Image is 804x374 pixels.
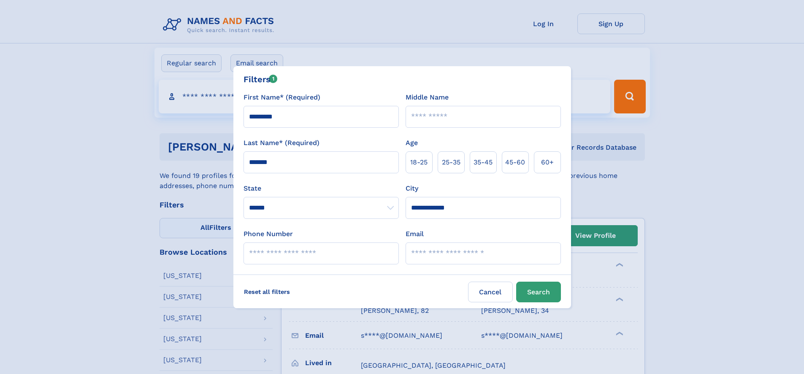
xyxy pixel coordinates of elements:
[406,229,424,239] label: Email
[516,282,561,302] button: Search
[410,157,428,167] span: 18‑25
[244,183,399,194] label: State
[468,282,513,302] label: Cancel
[541,157,554,167] span: 60+
[244,229,293,239] label: Phone Number
[505,157,525,167] span: 45‑60
[406,183,418,194] label: City
[406,138,418,148] label: Age
[406,92,449,102] label: Middle Name
[244,73,278,86] div: Filters
[244,138,319,148] label: Last Name* (Required)
[442,157,460,167] span: 25‑35
[474,157,493,167] span: 35‑45
[238,282,295,302] label: Reset all filters
[244,92,320,102] label: First Name* (Required)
